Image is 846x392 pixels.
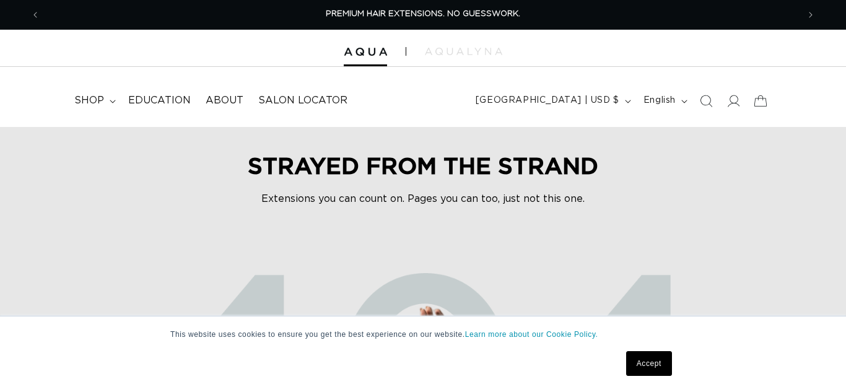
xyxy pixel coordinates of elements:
a: About [198,87,251,115]
button: Next announcement [797,3,824,27]
button: [GEOGRAPHIC_DATA] | USD $ [468,89,636,113]
a: Learn more about our Cookie Policy. [465,330,598,339]
span: English [643,94,676,107]
img: Aqua Hair Extensions [344,48,387,56]
span: Salon Locator [258,94,347,107]
button: English [636,89,692,113]
span: PREMIUM HAIR EXTENSIONS. NO GUESSWORK. [326,10,520,18]
h2: STRAYED FROM THE STRAND [237,152,609,179]
p: This website uses cookies to ensure you get the best experience on our website. [170,329,676,340]
span: About [206,94,243,107]
span: shop [74,94,104,107]
summary: Search [692,87,720,115]
a: Accept [626,351,672,376]
button: Previous announcement [22,3,49,27]
a: Education [121,87,198,115]
summary: shop [67,87,121,115]
span: [GEOGRAPHIC_DATA] | USD $ [476,94,619,107]
span: Education [128,94,191,107]
a: Salon Locator [251,87,355,115]
p: Extensions you can count on. Pages you can too, just not this one. [237,191,609,206]
img: aqualyna.com [425,48,502,55]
